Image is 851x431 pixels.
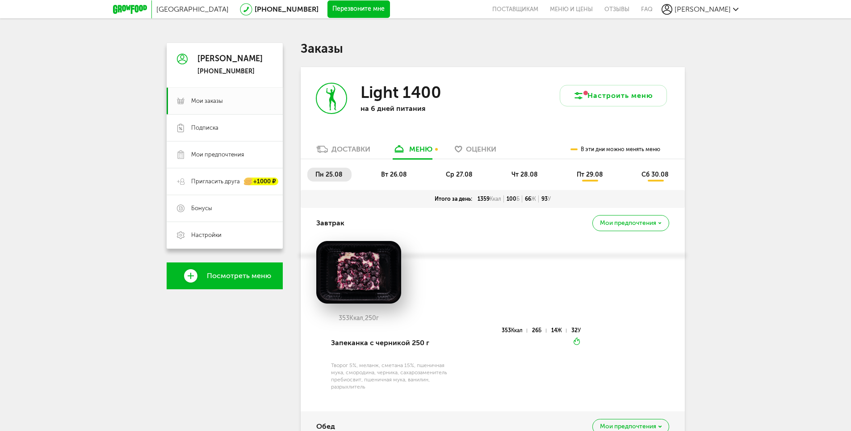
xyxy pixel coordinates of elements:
div: меню [409,145,432,153]
div: [PERSON_NAME] [197,55,263,63]
div: 26 [532,329,546,333]
span: чт 28.08 [511,171,538,178]
div: 32 [571,329,581,333]
div: Запеканка с черникой 250 г [331,328,455,358]
span: У [578,327,581,334]
a: Оценки [450,144,501,159]
span: Ккал, [349,314,365,322]
h3: Light 1400 [361,83,441,102]
span: Б [516,196,520,202]
div: 93 [539,195,553,203]
span: пт 29.08 [577,171,603,178]
div: 353 [502,329,527,333]
span: Пригласить друга [191,177,240,186]
a: меню [388,144,437,159]
div: 1359 [475,195,504,203]
span: ср 27.08 [446,171,473,178]
div: 66 [522,195,539,203]
a: Мои заказы [167,88,283,114]
h1: Заказы [301,43,685,55]
a: Настройки [167,222,283,249]
a: Бонусы [167,195,283,222]
a: Мои предпочтения [167,141,283,168]
span: Настройки [191,231,222,239]
span: [PERSON_NAME] [675,5,731,13]
span: Б [538,327,541,334]
a: Подписка [167,114,283,141]
div: Творог 5%, меланж, сметана 15%, пшеничная мука, смородина, черника, сахарозаменитель пребиосвит, ... [331,362,455,390]
span: Бонусы [191,204,212,212]
span: Ж [557,327,562,334]
span: У [548,196,551,202]
span: Мои заказы [191,97,223,105]
div: Итого за день: [432,195,475,203]
button: Перезвоните мне [327,0,390,18]
span: Мои предпочтения [600,220,656,226]
span: Ж [531,196,536,202]
div: [PHONE_NUMBER] [197,68,263,76]
span: вт 26.08 [381,171,407,178]
span: пн 25.08 [315,171,343,178]
div: 353 250 [316,315,401,322]
div: Доставки [331,145,370,153]
div: В эти дни можно менять меню [570,140,660,159]
span: Посмотреть меню [207,272,271,280]
span: Ккал [490,196,501,202]
div: 14 [551,329,566,333]
span: Оценки [466,145,496,153]
span: Мои предпочтения [600,423,656,430]
span: Мои предпочтения [191,151,244,159]
a: Посмотреть меню [167,262,283,289]
a: Пригласить друга +1000 ₽ [167,168,283,195]
h4: Завтрак [316,215,344,232]
span: Подписка [191,124,218,132]
span: [GEOGRAPHIC_DATA] [156,5,229,13]
a: Доставки [312,144,375,159]
button: Настроить меню [560,85,667,106]
p: на 6 дней питания [361,104,477,113]
div: 100 [504,195,522,203]
span: г [376,314,379,322]
span: Ккал [511,327,523,334]
span: сб 30.08 [641,171,669,178]
img: big_MoPKPmMjtfSDl5PN.png [316,241,401,304]
div: +1000 ₽ [244,178,278,186]
a: [PHONE_NUMBER] [255,5,319,13]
